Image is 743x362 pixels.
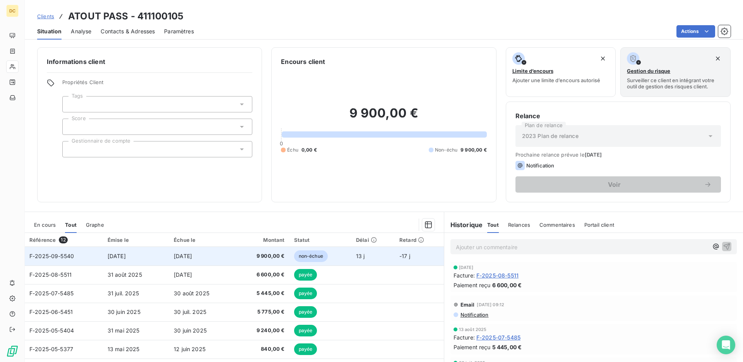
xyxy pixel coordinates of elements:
[86,222,104,228] span: Graphe
[6,345,19,357] img: Logo LeanPay
[459,327,487,332] span: 13 août 2025
[460,312,489,318] span: Notification
[238,345,285,353] span: 840,00 €
[108,309,140,315] span: 30 juin 2025
[294,288,317,299] span: payée
[525,181,704,188] span: Voir
[71,28,91,35] span: Analyse
[29,271,72,278] span: F-2025-08-5511
[454,271,475,279] span: Facture :
[238,252,285,260] span: 9 900,00 €
[59,236,67,243] span: 12
[6,5,19,17] div: DC
[174,253,192,259] span: [DATE]
[515,176,721,193] button: Voir
[526,162,555,169] span: Notification
[29,253,74,259] span: F-2025-09-5540
[459,265,474,270] span: [DATE]
[108,253,126,259] span: [DATE]
[174,346,205,352] span: 12 juin 2025
[281,57,325,66] h6: Encours client
[294,250,328,262] span: non-échue
[29,309,73,315] span: F-2025-06-5451
[301,147,317,153] span: 0,00 €
[399,237,439,243] div: Retard
[69,146,75,153] input: Ajouter une valeur
[108,237,164,243] div: Émise le
[108,290,139,296] span: 31 juil. 2025
[585,152,602,158] span: [DATE]
[29,236,98,243] div: Référence
[37,28,62,35] span: Situation
[101,28,155,35] span: Contacts & Adresses
[281,105,486,129] h2: 9 900,00 €
[37,13,54,19] span: Clients
[584,222,614,228] span: Portail client
[238,290,285,297] span: 5 445,00 €
[492,281,522,289] span: 6 600,00 €
[69,123,75,130] input: Ajouter une valeur
[515,152,721,158] span: Prochaine relance prévue le
[174,309,206,315] span: 30 juil. 2025
[280,140,283,147] span: 0
[522,132,579,140] span: 2023 Plan de relance
[174,237,229,243] div: Échue le
[508,222,530,228] span: Relances
[506,47,616,97] button: Limite d’encoursAjouter une limite d’encours autorisé
[62,79,252,90] span: Propriétés Client
[34,222,56,228] span: En cours
[108,346,140,352] span: 13 mai 2025
[29,327,74,334] span: F-2025-05-5404
[287,147,298,153] span: Échu
[356,237,390,243] div: Délai
[68,9,183,23] h3: ATOUT PASS - 411100105
[238,327,285,334] span: 9 240,00 €
[444,220,483,229] h6: Historique
[487,222,499,228] span: Tout
[174,327,207,334] span: 30 juin 2025
[29,346,73,352] span: F-2025-05-5377
[620,47,731,97] button: Gestion du risqueSurveiller ce client en intégrant votre outil de gestion des risques client.
[627,77,724,90] span: Surveiller ce client en intégrant votre outil de gestion des risques client.
[47,57,252,66] h6: Informations client
[454,281,491,289] span: Paiement reçu
[37,12,54,20] a: Clients
[294,325,317,336] span: payée
[476,271,519,279] span: F-2025-08-5511
[435,147,457,153] span: Non-échu
[294,343,317,355] span: payée
[627,68,670,74] span: Gestion du risque
[294,237,347,243] div: Statut
[108,327,140,334] span: 31 mai 2025
[294,306,317,318] span: payée
[492,343,522,351] span: 5 445,00 €
[294,269,317,281] span: payée
[238,271,285,279] span: 6 600,00 €
[717,336,735,354] div: Open Intercom Messenger
[399,253,410,259] span: -17 j
[461,302,475,308] span: Email
[476,333,520,341] span: F-2025-07-5485
[676,25,715,38] button: Actions
[29,290,74,296] span: F-2025-07-5485
[515,111,721,121] h6: Relance
[512,68,553,74] span: Limite d’encours
[477,302,504,307] span: [DATE] 09:12
[461,147,487,153] span: 9 900,00 €
[454,343,491,351] span: Paiement reçu
[174,271,192,278] span: [DATE]
[164,28,194,35] span: Paramètres
[454,333,475,341] span: Facture :
[69,101,75,108] input: Ajouter une valeur
[108,271,142,278] span: 31 août 2025
[356,253,365,259] span: 13 j
[539,222,575,228] span: Commentaires
[512,77,600,83] span: Ajouter une limite d’encours autorisé
[174,290,209,296] span: 30 août 2025
[238,308,285,316] span: 5 775,00 €
[65,222,77,228] span: Tout
[238,237,285,243] div: Montant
